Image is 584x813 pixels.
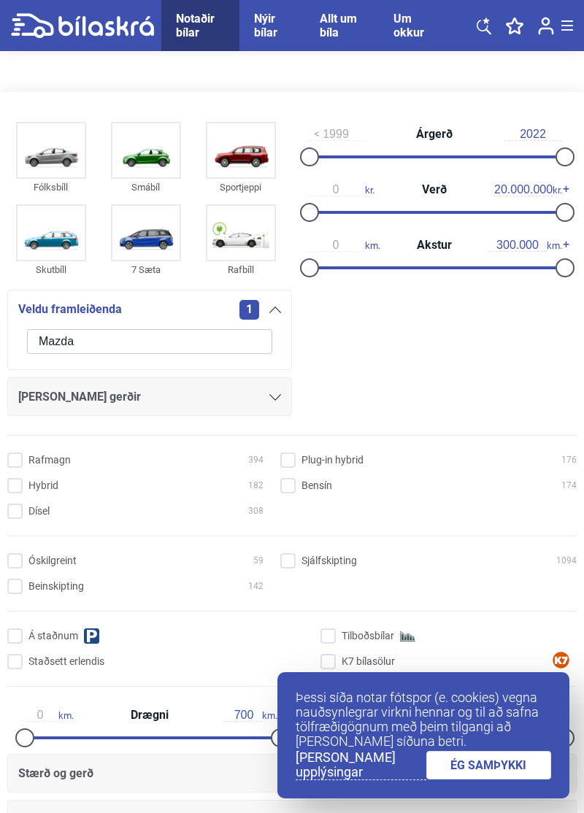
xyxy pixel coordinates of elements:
a: Allt um bíla [320,12,364,39]
a: Um okkur [393,12,433,39]
span: Drægni [127,709,172,721]
span: kr. [307,183,374,196]
span: Rafmagn [28,452,71,468]
span: Árgerð [412,128,456,140]
span: Staðsett erlendis [28,654,104,669]
a: ÉG SAMÞYKKI [426,751,552,779]
a: Notaðir bílar [176,12,225,39]
div: 7 Sæta [111,261,181,278]
span: Akstur [413,239,456,251]
span: Tilboðsbílar [342,628,394,644]
span: 1 [239,300,259,320]
span: 394 [248,452,264,468]
span: Sjálfskipting [301,553,357,569]
span: km. [226,709,277,722]
span: Verð [418,184,450,196]
p: Þessi síða notar fótspor (e. cookies) vegna nauðsynlegrar virkni hennar og til að safna tölfræðig... [296,690,551,749]
span: 182 [248,478,264,493]
span: Hybrid [28,478,58,493]
span: Óskilgreint [28,553,77,569]
div: Rafbíll [206,261,276,278]
div: Smábíl [111,179,181,196]
span: Bensín [301,478,332,493]
span: Veldu framleiðenda [18,299,122,320]
span: [PERSON_NAME] gerðir [18,387,141,407]
span: 59 [253,553,264,569]
span: km. [307,239,380,252]
span: 176 [561,452,577,468]
div: Sportjeppi [206,179,276,196]
span: Dísel [28,504,50,519]
span: Plug-in hybrid [301,452,364,468]
span: 174 [561,478,577,493]
span: km. [488,239,562,252]
div: Fólksbíll [16,179,86,196]
span: km. [22,709,74,722]
img: user-login.svg [538,17,554,35]
span: Beinskipting [28,579,84,594]
span: 1094 [556,553,577,569]
span: kr. [494,183,562,196]
span: 308 [248,504,264,519]
span: Stærð og gerð [18,763,93,784]
a: [PERSON_NAME] upplýsingar [296,750,426,780]
span: Á staðnum [28,628,78,644]
span: K7 bílasölur [342,654,395,669]
span: 142 [248,579,264,594]
a: Nýir bílar [254,12,290,39]
div: Skutbíll [16,261,86,278]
